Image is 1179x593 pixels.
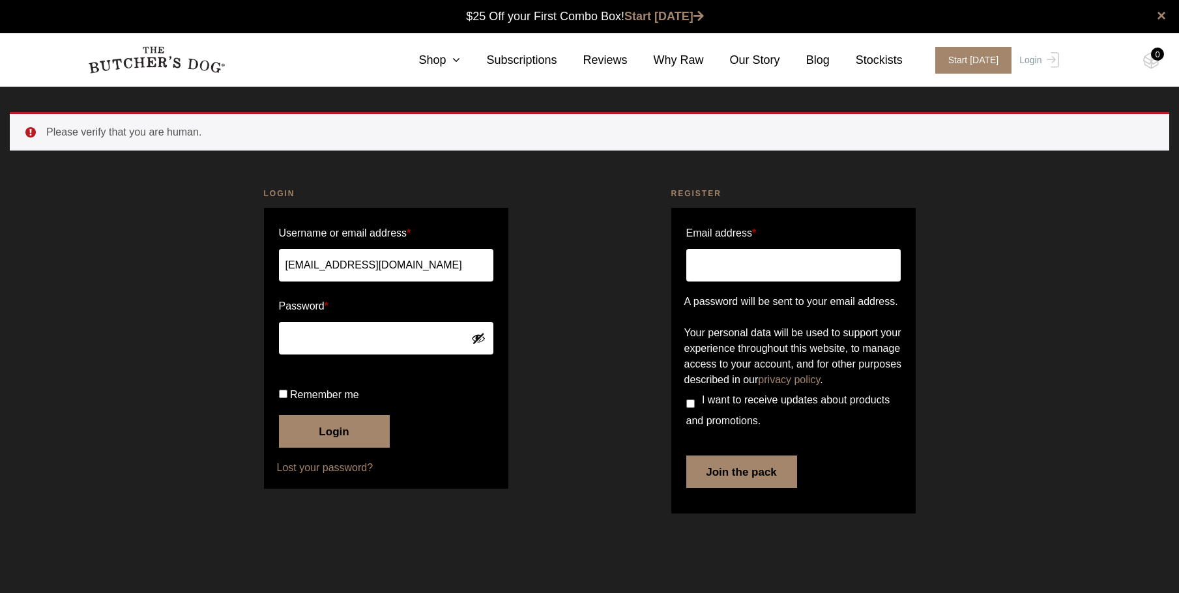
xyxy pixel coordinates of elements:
span: Start [DATE] [935,47,1012,74]
a: Start [DATE] [922,47,1017,74]
img: TBD_Cart-Empty.png [1143,52,1159,69]
div: 0 [1151,48,1164,61]
input: I want to receive updates about products and promotions. [686,399,695,408]
button: Join the pack [686,456,797,488]
a: Login [1016,47,1058,74]
a: Why Raw [628,51,704,69]
h2: Login [264,187,508,200]
a: Shop [392,51,460,69]
a: Our Story [704,51,780,69]
h2: Register [671,187,916,200]
input: Remember me [279,390,287,398]
label: Email address [686,223,757,244]
p: A password will be sent to your email address. [684,294,903,310]
li: Please verify that you are human. [46,124,1148,140]
a: close [1157,8,1166,23]
span: Remember me [290,389,359,400]
a: Stockists [830,51,903,69]
a: Blog [780,51,830,69]
button: Login [279,415,390,448]
span: I want to receive updates about products and promotions. [686,394,890,426]
a: privacy policy [758,374,820,385]
a: Lost your password? [277,460,495,476]
label: Username or email address [279,223,493,244]
a: Reviews [557,51,628,69]
button: Show password [471,331,486,345]
a: Subscriptions [460,51,557,69]
a: Start [DATE] [624,10,704,23]
p: Your personal data will be used to support your experience throughout this website, to manage acc... [684,325,903,388]
label: Password [279,296,493,317]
